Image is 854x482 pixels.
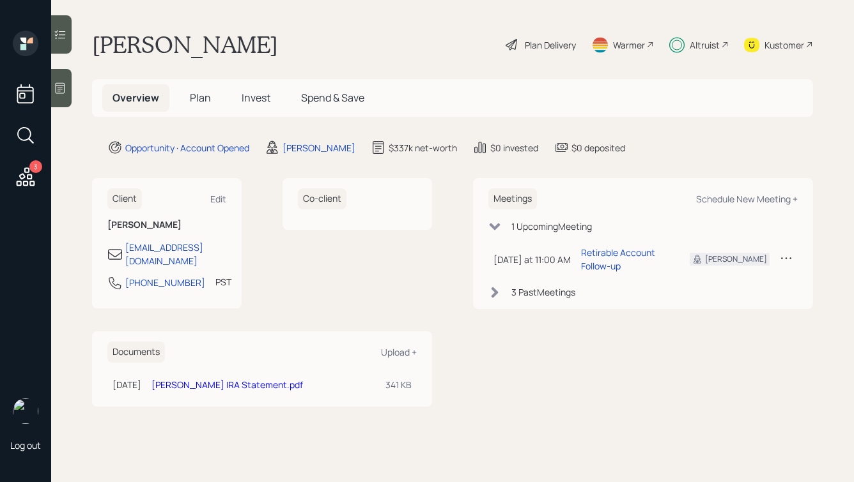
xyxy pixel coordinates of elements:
div: Retirable Account Follow-up [581,246,669,273]
img: hunter_neumayer.jpg [13,398,38,424]
div: [EMAIL_ADDRESS][DOMAIN_NAME] [125,241,226,267]
div: Warmer [613,38,645,52]
div: [DATE] at 11:00 AM [493,253,571,266]
div: Schedule New Meeting + [696,193,798,205]
div: Upload + [381,346,417,358]
h6: Documents [107,342,165,363]
h1: [PERSON_NAME] [92,31,278,59]
div: [PHONE_NUMBER] [125,276,205,289]
h6: Meetings [488,188,537,209]
div: Log out [10,439,41,451]
h6: Client [107,188,142,209]
div: Altruist [690,38,720,52]
div: $0 deposited [571,141,625,154]
div: $0 invested [490,141,538,154]
div: [PERSON_NAME] [705,253,767,265]
span: Plan [190,91,211,105]
div: $337k net-worth [389,141,457,154]
div: Edit [210,193,226,205]
h6: [PERSON_NAME] [107,220,226,230]
span: Overview [113,91,159,105]
div: 341 KB [385,378,412,391]
a: [PERSON_NAME] IRA Statement.pdf [151,379,303,391]
span: Invest [242,91,270,105]
div: 1 Upcoming Meeting [511,220,592,233]
div: Plan Delivery [525,38,576,52]
div: Opportunity · Account Opened [125,141,249,154]
div: [DATE] [113,378,141,391]
div: 3 [29,160,42,173]
h6: Co-client [298,188,346,209]
div: [PERSON_NAME] [283,141,355,154]
div: Kustomer [765,38,804,52]
span: Spend & Save [301,91,364,105]
div: 3 Past Meeting s [511,285,575,299]
div: PST [215,275,231,289]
